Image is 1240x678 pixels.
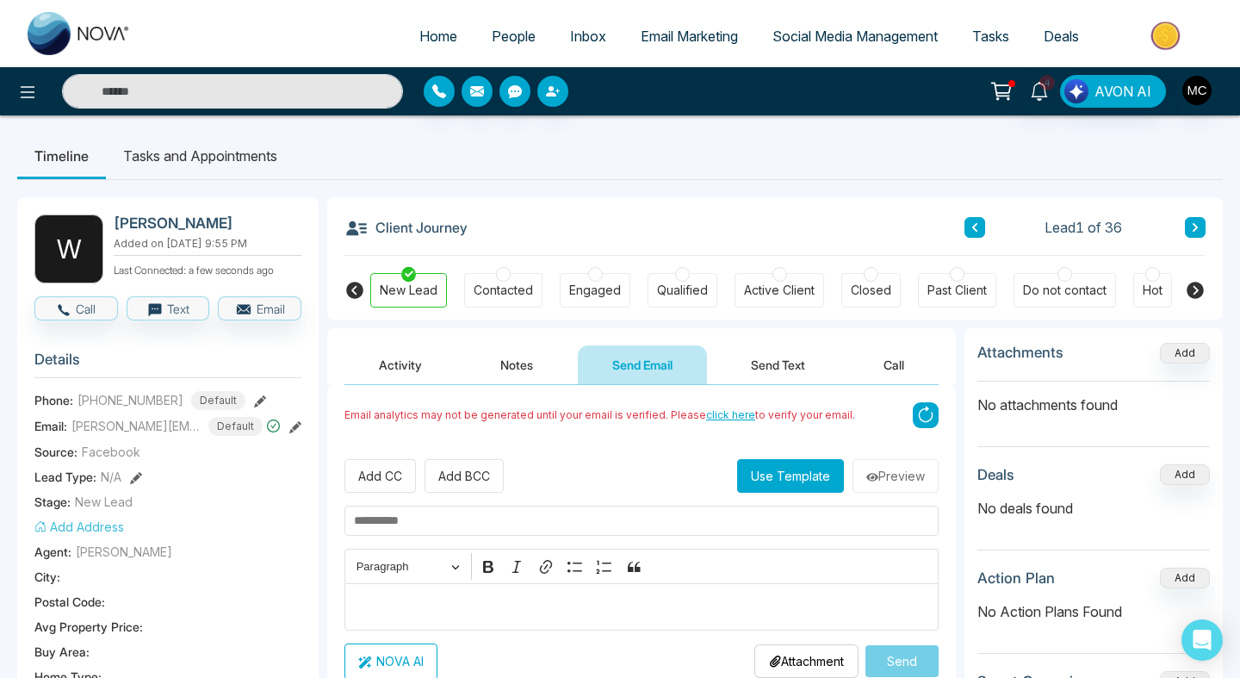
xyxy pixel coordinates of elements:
span: Email: [34,417,67,435]
span: Inbox [570,28,606,45]
div: Engaged [569,282,621,299]
span: People [492,28,536,45]
button: Add [1160,343,1210,364]
button: AVON AI [1060,75,1166,108]
span: Default [191,391,245,410]
button: Add BCC [425,459,504,493]
p: Added on [DATE] 9:55 PM [114,236,301,252]
button: Add [1160,568,1210,588]
span: 4 [1039,75,1055,90]
button: Add [1160,464,1210,485]
h3: Action Plan [977,569,1055,587]
button: Activity [344,345,456,384]
a: People [474,20,553,53]
p: No attachments found [977,382,1210,415]
div: New Lead [380,282,437,299]
a: Home [402,20,474,53]
span: [PERSON_NAME] [76,543,172,561]
button: Use Template [737,459,844,493]
span: Postal Code : [34,593,105,611]
span: Phone: [34,391,73,409]
a: Tasks [955,20,1026,53]
button: Send Text [716,345,840,384]
span: click here [706,408,755,421]
img: Market-place.gif [1105,16,1230,55]
div: Editor toolbar [344,549,939,582]
h3: Client Journey [344,215,468,240]
h2: [PERSON_NAME] [114,215,294,232]
button: Add Address [34,518,124,536]
span: Email Marketing [641,28,738,45]
p: No Action Plans Found [977,601,1210,622]
button: Email [218,296,301,320]
button: Text [127,296,210,320]
div: W [34,215,103,283]
button: Preview [852,459,939,493]
span: Default [208,417,263,436]
p: Attachment [769,652,844,670]
div: Open Intercom Messenger [1181,619,1223,661]
div: Active Client [744,282,815,299]
p: No deals found [977,498,1210,519]
p: Email analytics may not be generated until your email is verified. Please to verify your email. [344,407,855,423]
div: Qualified [657,282,708,299]
a: Inbox [553,20,623,53]
div: Do not contact [1023,282,1107,299]
button: Add CC [344,459,416,493]
span: Paragraph [356,557,446,577]
span: AVON AI [1094,81,1151,102]
button: Send [865,645,939,677]
img: Nova CRM Logo [28,12,131,55]
button: Notes [466,345,567,384]
span: Buy Area : [34,643,90,661]
span: Lead 1 of 36 [1045,217,1122,238]
button: Send Email [578,345,707,384]
h3: Attachments [977,344,1063,361]
span: Social Media Management [772,28,938,45]
span: N/A [101,468,121,486]
li: Timeline [17,133,106,179]
span: Facebook [82,443,140,461]
p: Last Connected: a few seconds ago [114,259,301,278]
span: New Lead [75,493,133,511]
span: Add [1160,345,1210,359]
span: City : [34,568,60,586]
span: Lead Type: [34,468,96,486]
span: Source: [34,443,77,461]
span: Avg Property Price : [34,618,143,636]
a: Social Media Management [755,20,955,53]
h3: Deals [977,466,1014,483]
span: Agent: [34,543,71,561]
span: [PERSON_NAME][EMAIL_ADDRESS][PERSON_NAME][DOMAIN_NAME] [71,417,201,435]
button: Call [849,345,939,384]
li: Tasks and Appointments [106,133,294,179]
button: Paragraph [349,553,468,580]
span: Tasks [972,28,1009,45]
span: Stage: [34,493,71,511]
h3: Details [34,351,301,377]
div: Past Client [927,282,987,299]
span: Deals [1044,28,1079,45]
div: Closed [851,282,891,299]
div: Editor editing area: main [344,583,939,631]
button: Call [34,296,118,320]
div: Contacted [474,282,533,299]
img: User Avatar [1182,76,1212,105]
span: Home [419,28,457,45]
div: Hot [1143,282,1162,299]
a: Email Marketing [623,20,755,53]
a: Deals [1026,20,1096,53]
span: [PHONE_NUMBER] [77,391,183,409]
img: Lead Flow [1064,79,1088,103]
a: 4 [1019,75,1060,105]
